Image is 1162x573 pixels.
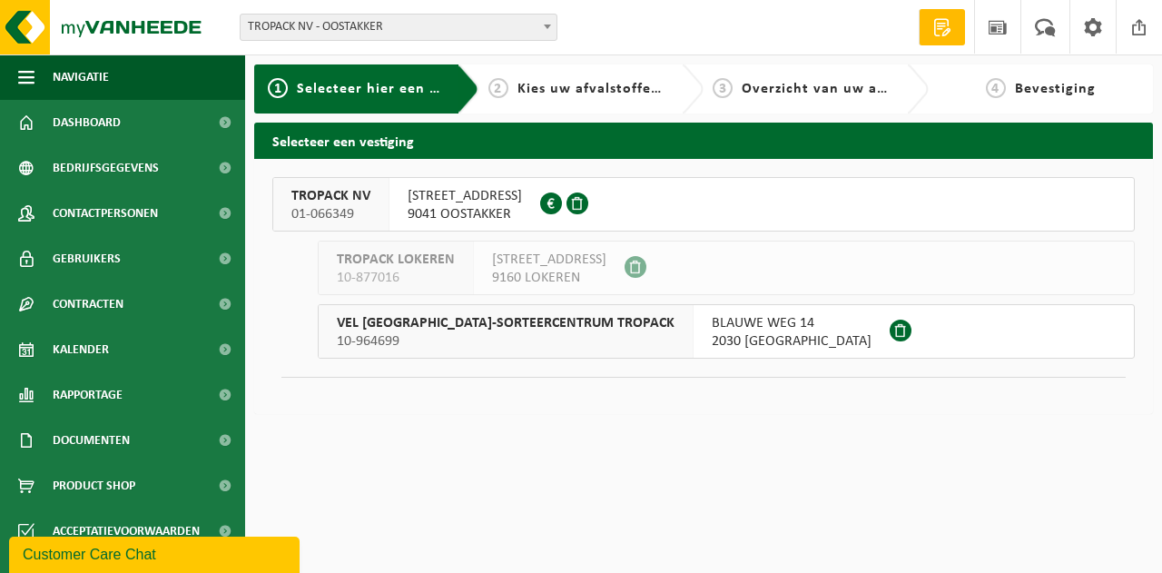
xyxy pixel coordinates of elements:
span: Bevestiging [1015,82,1096,96]
span: 9041 OOSTAKKER [408,205,522,223]
span: VEL [GEOGRAPHIC_DATA]-SORTEERCENTRUM TROPACK [337,314,675,332]
span: 2 [488,78,508,98]
span: 10-877016 [337,269,455,287]
span: 10-964699 [337,332,675,351]
span: Documenten [53,418,130,463]
span: Dashboard [53,100,121,145]
button: VEL [GEOGRAPHIC_DATA]-SORTEERCENTRUM TROPACK 10-964699 BLAUWE WEG 142030 [GEOGRAPHIC_DATA] [318,304,1135,359]
span: 4 [986,78,1006,98]
span: Overzicht van uw aanvraag [742,82,933,96]
span: Rapportage [53,372,123,418]
span: BLAUWE WEG 14 [712,314,871,332]
span: Navigatie [53,54,109,100]
span: TROPACK NV - OOSTAKKER [241,15,556,40]
span: Selecteer hier een vestiging [297,82,493,96]
span: Product Shop [53,463,135,509]
h2: Selecteer een vestiging [254,123,1153,158]
span: Kalender [53,327,109,372]
span: Contracten [53,282,123,327]
span: [STREET_ADDRESS] [492,251,606,269]
span: [STREET_ADDRESS] [408,187,522,205]
span: TROPACK NV - OOSTAKKER [240,14,557,41]
span: 2030 [GEOGRAPHIC_DATA] [712,332,871,351]
span: 3 [713,78,733,98]
span: Gebruikers [53,236,121,282]
span: TROPACK LOKEREN [337,251,455,269]
span: Contactpersonen [53,191,158,236]
iframe: chat widget [9,533,303,573]
span: TROPACK NV [291,187,370,205]
button: TROPACK NV 01-066349 [STREET_ADDRESS]9041 OOSTAKKER [272,177,1135,232]
span: 1 [268,78,288,98]
span: Bedrijfsgegevens [53,145,159,191]
span: 01-066349 [291,205,370,223]
span: 9160 LOKEREN [492,269,606,287]
span: Kies uw afvalstoffen en recipiënten [517,82,767,96]
span: Acceptatievoorwaarden [53,509,200,554]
